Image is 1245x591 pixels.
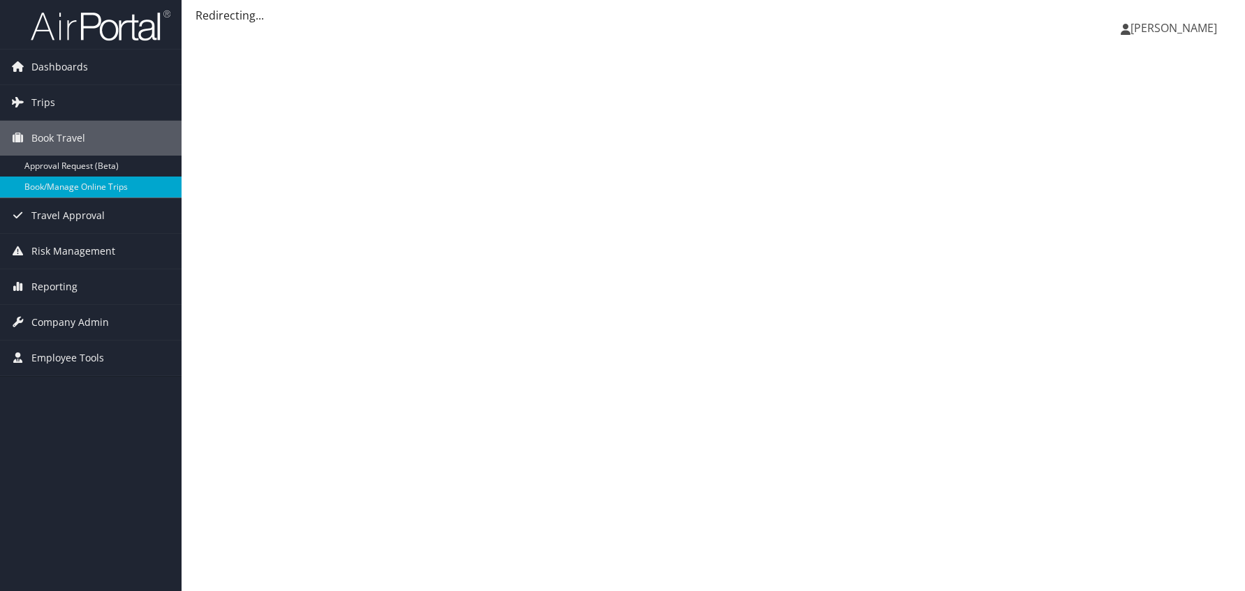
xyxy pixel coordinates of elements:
span: Dashboards [31,50,88,84]
img: airportal-logo.png [31,9,170,42]
span: Company Admin [31,305,109,340]
span: Trips [31,85,55,120]
span: Travel Approval [31,198,105,233]
div: Redirecting... [196,7,1231,24]
span: Book Travel [31,121,85,156]
span: Employee Tools [31,341,104,375]
span: [PERSON_NAME] [1130,20,1217,36]
a: [PERSON_NAME] [1121,7,1231,49]
span: Reporting [31,269,78,304]
span: Risk Management [31,234,115,269]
